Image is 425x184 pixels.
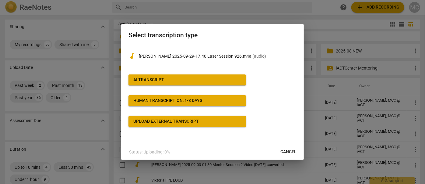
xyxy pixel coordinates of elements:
[139,53,297,60] p: Jessica Ging 2025-09-29-17.40 Laser Session 926.m4a(audio)
[133,118,199,124] div: Upload external transcript
[128,74,246,85] button: AI Transcript
[276,146,301,157] button: Cancel
[128,52,136,60] span: audiotrack
[133,98,202,104] div: Human transcription, 1-3 days
[129,149,170,155] p: Status: Uploading: 0%
[133,77,164,83] div: AI Transcript
[128,31,297,39] h2: Select transcription type
[280,149,297,155] span: Cancel
[128,95,246,106] button: Human transcription, 1-3 days
[252,54,266,59] span: ( audio )
[128,116,246,127] button: Upload external transcript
